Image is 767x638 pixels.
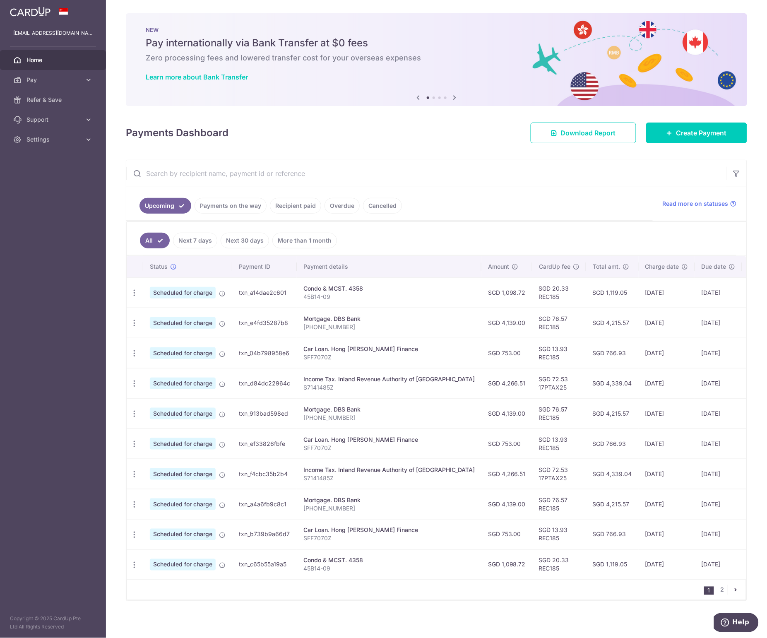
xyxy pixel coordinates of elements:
td: [DATE] [639,277,695,308]
span: CardUp fee [539,262,570,271]
td: SGD 1,098.72 [481,277,532,308]
td: SGD 753.00 [481,519,532,549]
p: S7141485Z [303,474,475,482]
span: Settings [26,135,81,144]
td: [DATE] [695,549,742,580]
td: SGD 4,339.04 [586,368,639,398]
td: [DATE] [695,519,742,549]
td: SGD 766.93 [586,429,639,459]
img: Bank Card [745,560,761,570]
a: Create Payment [646,123,747,143]
td: SGD 4,215.57 [586,308,639,338]
img: Bank Card [745,348,761,358]
td: [DATE] [639,338,695,368]
p: 45B14-09 [303,293,475,301]
li: 1 [704,587,714,595]
td: [DATE] [695,308,742,338]
td: txn_e4fd35287b8 [232,308,297,338]
td: SGD 13.93 REC185 [532,338,586,368]
span: Support [26,116,81,124]
h5: Pay internationally via Bank Transfer at $0 fees [146,36,727,50]
td: SGD 4,139.00 [481,308,532,338]
td: txn_ef33826fbfe [232,429,297,459]
td: SGD 4,215.57 [586,489,639,519]
img: Bank Card [745,318,761,328]
p: SFF7070Z [303,534,475,543]
td: SGD 4,339.04 [586,459,639,489]
input: Search by recipient name, payment id or reference [126,160,727,187]
span: Pay [26,76,81,84]
a: Payments on the way [195,198,267,214]
p: NEW [146,26,727,33]
p: [PHONE_NUMBER] [303,414,475,422]
img: Bank transfer banner [126,13,747,106]
th: Payment ID [232,256,297,277]
h4: Payments Dashboard [126,125,228,140]
td: [DATE] [695,459,742,489]
td: [DATE] [639,368,695,398]
p: SFF7070Z [303,353,475,361]
td: txn_d84dc22964c [232,368,297,398]
p: [PHONE_NUMBER] [303,323,475,331]
td: SGD 76.57 REC185 [532,489,586,519]
td: txn_b739b9a66d7 [232,519,297,549]
td: [DATE] [695,338,742,368]
img: Bank Card [745,409,761,419]
td: SGD 20.33 REC185 [532,549,586,580]
a: Recipient paid [270,198,321,214]
h6: Zero processing fees and lowered transfer cost for your overseas expenses [146,53,727,63]
img: Bank Card [745,378,761,388]
span: Scheduled for charge [150,438,216,450]
span: Scheduled for charge [150,317,216,329]
a: Read more on statuses [663,200,737,208]
span: Scheduled for charge [150,408,216,419]
td: [DATE] [695,368,742,398]
td: SGD 766.93 [586,519,639,549]
td: SGD 4,139.00 [481,398,532,429]
td: SGD 4,266.51 [481,368,532,398]
td: SGD 4,215.57 [586,398,639,429]
div: Car Loan. Hong [PERSON_NAME] Finance [303,436,475,444]
span: Read more on statuses [663,200,729,208]
span: Home [26,56,81,64]
th: Payment details [297,256,481,277]
iframe: Opens a widget where you can find more information [714,613,759,634]
td: SGD 76.57 REC185 [532,398,586,429]
div: Mortgage. DBS Bank [303,315,475,323]
a: 2 [717,585,727,595]
div: Mortgage. DBS Bank [303,405,475,414]
span: Charge date [645,262,679,271]
td: SGD 4,266.51 [481,459,532,489]
img: Bank Card [745,530,761,539]
a: More than 1 month [272,233,337,248]
td: [DATE] [695,398,742,429]
span: Amount [488,262,509,271]
img: Bank Card [745,469,761,479]
td: [DATE] [695,277,742,308]
div: Car Loan. Hong [PERSON_NAME] Finance [303,526,475,534]
div: Condo & MCST. 4358 [303,556,475,565]
span: Scheduled for charge [150,559,216,571]
td: [DATE] [695,489,742,519]
td: SGD 13.93 REC185 [532,429,586,459]
img: CardUp [10,7,50,17]
a: Learn more about Bank Transfer [146,73,248,81]
div: Condo & MCST. 4358 [303,284,475,293]
td: SGD 1,119.05 [586,277,639,308]
span: Download Report [561,128,616,138]
img: Bank Card [745,288,761,298]
p: [PHONE_NUMBER] [303,504,475,513]
td: [DATE] [639,549,695,580]
td: [DATE] [639,459,695,489]
td: SGD 20.33 REC185 [532,277,586,308]
a: Next 7 days [173,233,217,248]
td: txn_a4a6fb9c8c1 [232,489,297,519]
nav: pager [704,580,746,600]
span: Scheduled for charge [150,498,216,510]
div: Income Tax. Inland Revenue Authority of [GEOGRAPHIC_DATA] [303,375,475,383]
img: Bank Card [745,439,761,449]
td: SGD 13.93 REC185 [532,519,586,549]
p: 45B14-09 [303,565,475,573]
div: Income Tax. Inland Revenue Authority of [GEOGRAPHIC_DATA] [303,466,475,474]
